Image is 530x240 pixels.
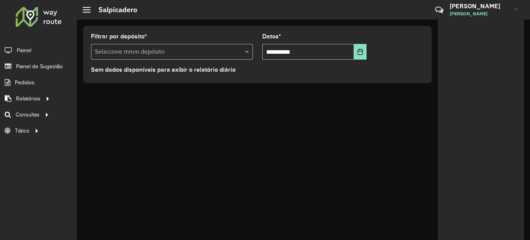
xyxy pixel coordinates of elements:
[450,10,508,17] span: [PERSON_NAME]
[262,33,279,40] font: Datos
[431,2,448,18] a: Contato Rápido
[17,46,31,55] span: Painel
[91,65,236,75] label: Sem dados disponíveis para exibir o relatório diário
[16,111,40,119] span: Consultas
[16,95,40,103] span: Relatórios
[91,33,145,40] font: Filtrar por depósito
[91,5,137,14] h2: Salpicadero
[15,78,34,87] span: Pedidos
[450,2,508,10] h3: [PERSON_NAME]
[15,127,29,135] span: Tático
[16,62,63,71] span: Painel de Sugestão
[354,44,367,60] button: Elija la fecha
